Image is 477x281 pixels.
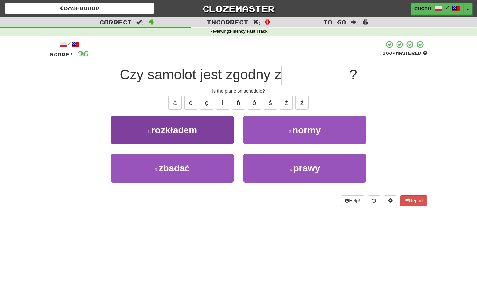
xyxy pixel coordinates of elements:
[243,116,366,144] button: 2.normy
[111,154,234,183] button: 3.zbadać
[289,129,292,134] small: 2 .
[147,129,151,134] small: 1 .
[5,3,154,14] a: Dashboard
[414,6,431,12] span: Guciu
[290,167,293,172] small: 4 .
[216,96,229,110] button: ł
[164,3,313,14] a: Clozemaster
[323,19,346,25] span: To go
[400,195,427,206] button: Report
[78,49,89,58] span: 96
[230,29,267,34] strong: Fluency Fast Track
[184,96,197,110] button: ć
[349,67,357,82] span: ?
[411,3,464,15] a: Guciu /
[151,125,197,135] span: rozkładem
[280,96,293,110] button: ż
[363,18,368,26] span: 6
[264,96,277,110] button: ś
[248,96,261,110] button: ó
[200,96,213,110] button: ę
[295,96,309,110] button: ź
[253,19,260,25] span: :
[50,88,427,94] div: Is the plane on schedule?
[292,125,321,135] span: normy
[148,18,154,26] span: 4
[120,67,281,82] span: Czy samolot jest zgodny z
[111,116,234,144] button: 1.rozkładem
[382,50,396,56] span: 100 %
[168,96,182,110] button: ą
[341,195,364,206] button: Help!
[368,195,380,206] button: Round history (alt+y)
[50,40,89,49] div: /
[99,19,132,25] span: Correct
[446,5,449,10] span: /
[232,96,245,110] button: ń
[293,163,320,173] span: prawy
[382,50,427,56] div: Mastered
[158,163,190,173] span: zbadać
[136,19,144,25] span: :
[243,154,366,183] button: 4.prawy
[265,18,270,26] span: 0
[50,52,74,57] span: Score:
[155,167,159,172] small: 3 .
[207,19,248,25] span: Incorrect
[351,19,358,25] span: :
